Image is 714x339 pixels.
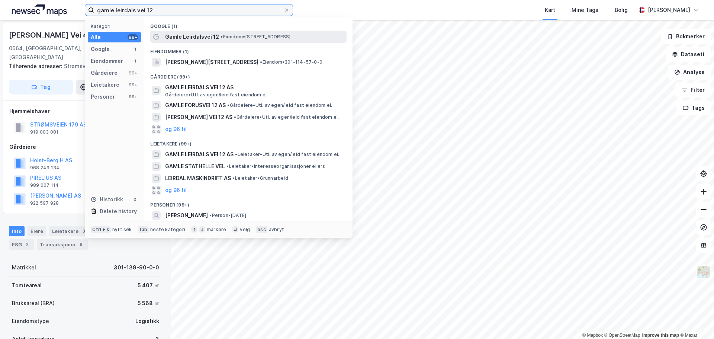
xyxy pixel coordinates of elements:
[9,107,162,116] div: Hjemmelshaver
[9,80,73,95] button: Tag
[165,113,232,122] span: [PERSON_NAME] VEI 12 AS
[207,227,226,233] div: markere
[642,333,679,338] a: Improve this map
[165,174,231,183] span: LEIRDAL MASKINDRIFT AS
[232,175,235,181] span: •
[80,227,87,235] div: 3
[12,317,49,326] div: Eiendomstype
[227,102,229,108] span: •
[9,143,162,151] div: Gårdeiere
[30,182,59,188] div: 989 007 114
[128,34,138,40] div: 99+
[132,58,138,64] div: 1
[77,241,85,248] div: 9
[235,151,237,157] span: •
[221,34,290,40] span: Eiendom • [STREET_ADDRESS]
[9,63,64,69] span: Tilhørende adresser:
[128,82,138,88] div: 99+
[545,6,555,15] div: Kart
[661,29,711,44] button: Bokmerker
[648,6,690,15] div: [PERSON_NAME]
[91,80,119,89] div: Leietakere
[260,59,322,65] span: Eiendom • 301-114-57-0-0
[165,162,225,171] span: GAMLE STATHELLE VEL
[676,100,711,115] button: Tags
[135,317,159,326] div: Logistikk
[30,129,58,135] div: 919 003 081
[91,68,118,77] div: Gårdeiere
[91,33,101,42] div: Alle
[226,163,325,169] span: Leietaker • Interesseorganisasjoner ellers
[112,227,132,233] div: nytt søk
[132,46,138,52] div: 1
[91,57,123,65] div: Eiendommer
[91,45,110,54] div: Google
[138,281,159,290] div: 5 407 ㎡
[572,6,598,15] div: Mine Tags
[91,92,115,101] div: Personer
[28,226,46,236] div: Eiere
[144,135,353,148] div: Leietakere (99+)
[9,226,25,236] div: Info
[165,186,187,195] button: og 96 til
[132,196,138,202] div: 0
[94,4,284,16] input: Søk på adresse, matrikkel, gårdeiere, leietakere eller personer
[260,59,262,65] span: •
[677,303,714,339] iframe: Chat Widget
[615,6,628,15] div: Bolig
[221,34,223,39] span: •
[234,114,236,120] span: •
[226,163,229,169] span: •
[234,114,339,120] span: Gårdeiere • Utl. av egen/leid fast eiendom el.
[9,29,89,41] div: [PERSON_NAME] Vei 4
[209,212,246,218] span: Person • [DATE]
[604,333,640,338] a: OpenStreetMap
[697,265,711,279] img: Z
[12,263,36,272] div: Matrikkel
[232,175,288,181] span: Leietaker • Grunnarbeid
[91,195,123,204] div: Historikk
[165,101,226,110] span: GAMLE FORUSVEI 12 AS
[23,241,31,248] div: 2
[165,58,258,67] span: [PERSON_NAME][STREET_ADDRESS]
[240,227,250,233] div: velg
[138,299,159,308] div: 5 568 ㎡
[150,227,185,233] div: neste kategori
[100,207,137,216] div: Delete history
[30,200,59,206] div: 922 597 928
[128,94,138,100] div: 99+
[209,212,212,218] span: •
[128,70,138,76] div: 99+
[12,281,42,290] div: Tomteareal
[144,196,353,210] div: Personer (99+)
[165,125,187,134] button: og 96 til
[37,239,88,250] div: Transaksjoner
[144,68,353,81] div: Gårdeiere (99+)
[144,17,353,31] div: Google (1)
[30,165,59,171] div: 968 249 134
[9,44,105,62] div: 0664, [GEOGRAPHIC_DATA], [GEOGRAPHIC_DATA]
[269,227,284,233] div: avbryt
[668,65,711,80] button: Analyse
[582,333,603,338] a: Mapbox
[165,150,234,159] span: GAMLE LEIRDALS VEI 12 AS
[235,151,339,157] span: Leietaker • Utl. av egen/leid fast eiendom el.
[165,92,268,98] span: Gårdeiere • Utl. av egen/leid fast eiendom el.
[165,32,219,41] span: Gamle Leirdalsvei 12
[49,226,90,236] div: Leietakere
[114,263,159,272] div: 301-139-90-0-0
[165,83,344,92] span: GAMLE LEIRDALS VEI 12 AS
[666,47,711,62] button: Datasett
[227,102,332,108] span: Gårdeiere • Utl. av egen/leid fast eiendom el.
[256,226,267,233] div: esc
[138,226,149,233] div: tab
[91,23,141,29] div: Kategori
[165,211,208,220] span: [PERSON_NAME]
[91,226,111,233] div: Ctrl + k
[12,4,67,16] img: logo.a4113a55bc3d86da70a041830d287a7e.svg
[9,62,156,71] div: Strømsveien 179
[9,239,34,250] div: ESG
[675,83,711,97] button: Filter
[144,43,353,56] div: Eiendommer (1)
